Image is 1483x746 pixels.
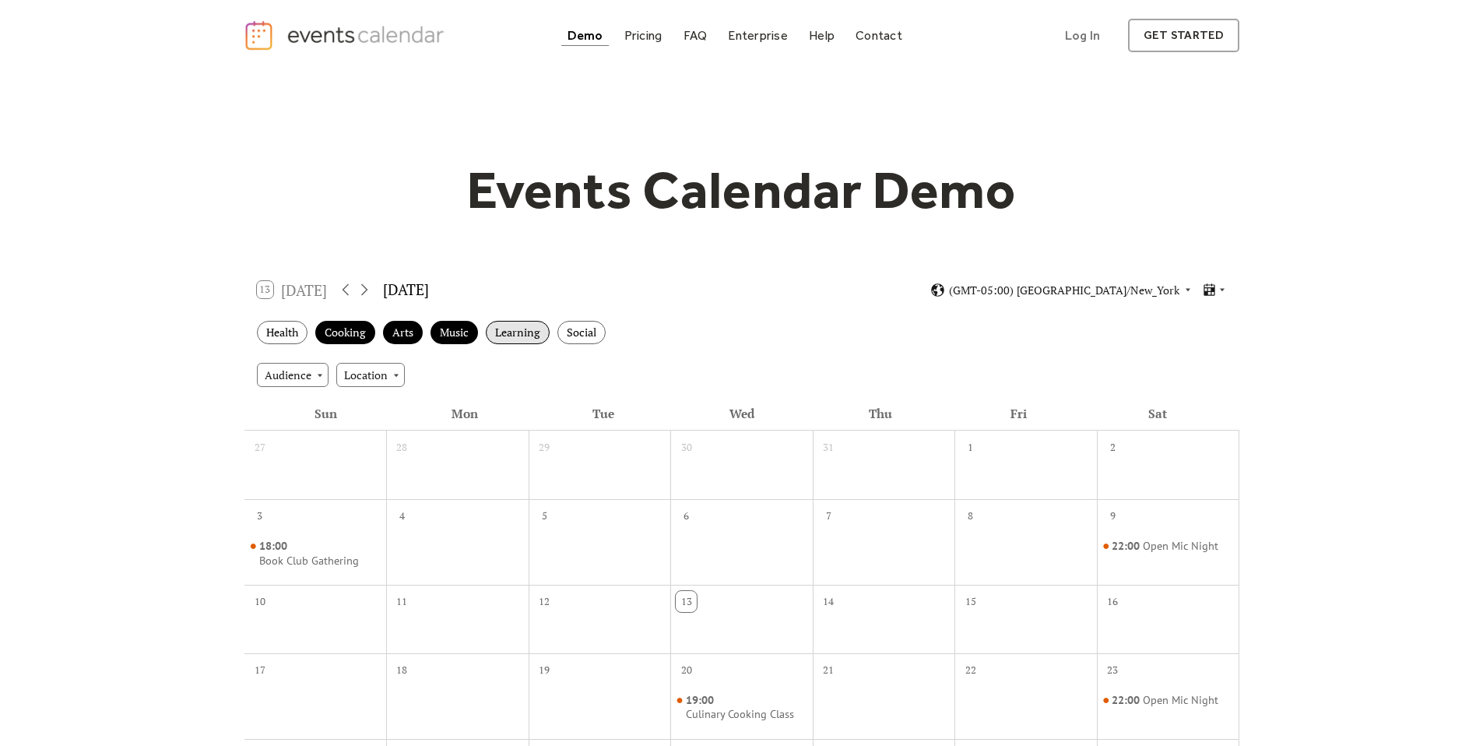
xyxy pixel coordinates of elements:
[677,25,714,46] a: FAQ
[856,31,902,40] div: Contact
[618,25,669,46] a: Pricing
[728,31,787,40] div: Enterprise
[244,19,449,51] a: home
[722,25,793,46] a: Enterprise
[849,25,908,46] a: Contact
[684,31,708,40] div: FAQ
[1128,19,1239,52] a: get started
[561,25,610,46] a: Demo
[443,158,1041,222] h1: Events Calendar Demo
[568,31,603,40] div: Demo
[809,31,835,40] div: Help
[1049,19,1116,52] a: Log In
[624,31,662,40] div: Pricing
[803,25,841,46] a: Help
